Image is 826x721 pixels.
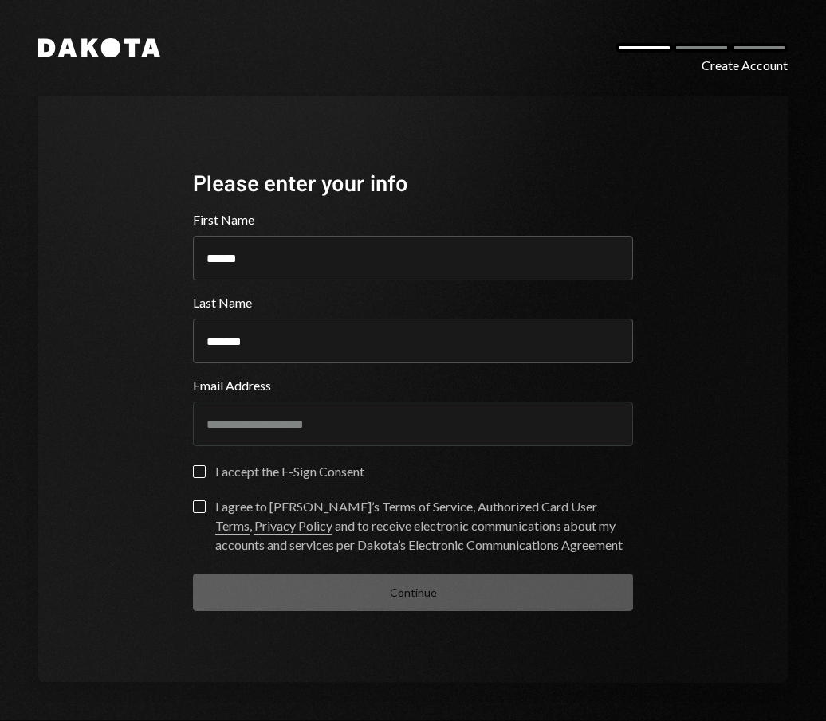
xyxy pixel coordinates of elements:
[382,499,473,515] a: Terms of Service
[702,56,788,75] div: Create Account
[193,500,206,513] button: I agree to [PERSON_NAME]’s Terms of Service, Authorized Card User Terms, Privacy Policy and to re...
[254,518,332,535] a: Privacy Policy
[193,465,206,478] button: I accept the E-Sign Consent
[215,462,364,481] div: I accept the
[193,293,633,312] label: Last Name
[281,464,364,480] a: E-Sign Consent
[193,376,633,395] label: Email Address
[193,210,633,229] label: First Name
[193,167,633,198] div: Please enter your info
[215,497,633,554] div: I agree to [PERSON_NAME]’s , , and to receive electronic communications about my accounts and ser...
[215,499,597,535] a: Authorized Card User Terms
